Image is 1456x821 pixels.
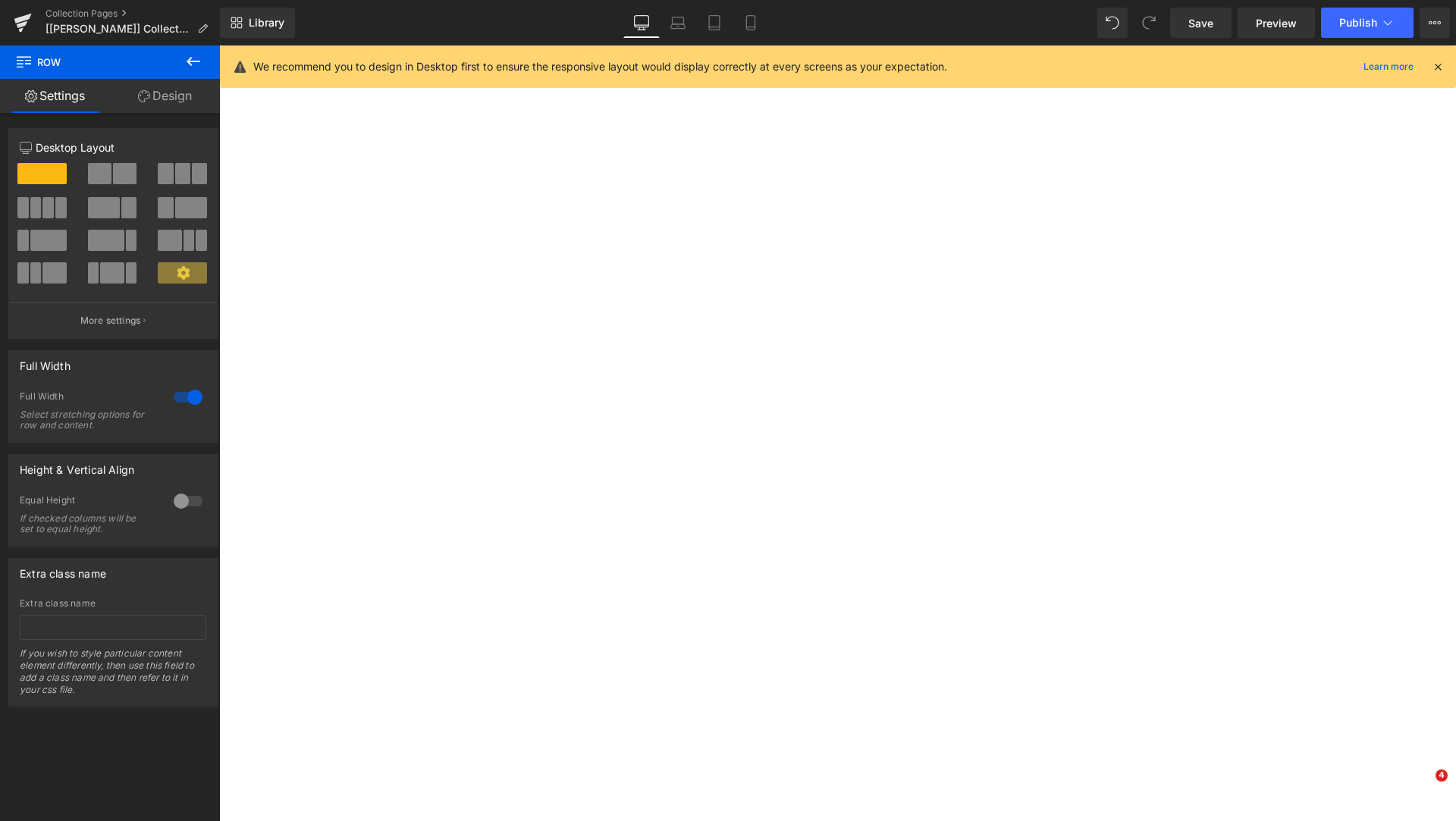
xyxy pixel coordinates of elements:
[20,494,158,510] div: Equal Height
[249,16,284,30] span: Library
[45,23,191,35] span: [[PERSON_NAME]] Collections - Large Breed Dog Food
[733,8,769,38] a: Mobile
[1321,8,1414,38] button: Publish
[660,8,696,38] a: Laptop
[623,8,660,38] a: Desktop
[1420,8,1450,38] button: More
[9,302,217,338] button: More settings
[253,58,947,75] p: We recommend you to design in Desktop first to ensure the responsive layout would display correct...
[1256,15,1297,31] span: Preview
[1339,17,1377,29] span: Publish
[1097,8,1128,38] button: Undo
[20,139,206,155] p: Desktop Layout
[20,513,156,534] div: If checked columns will be set to equal height.
[20,598,206,609] div: Extra class name
[1134,8,1164,38] button: Redo
[20,351,71,372] div: Full Width
[15,45,167,79] span: Row
[696,8,733,38] a: Tablet
[110,79,220,113] a: Design
[45,8,220,20] a: Collection Pages
[1404,769,1441,806] iframe: Intercom live chat
[220,8,295,38] a: New Library
[20,647,206,706] div: If you wish to style particular content element differently, then use this field to add a class n...
[20,390,158,406] div: Full Width
[20,455,134,476] div: Height & Vertical Align
[1188,15,1213,31] span: Save
[80,314,141,327] p: More settings
[1436,769,1448,782] span: 4
[20,559,106,580] div: Extra class name
[1238,8,1315,38] a: Preview
[1357,58,1420,76] a: Learn more
[20,409,156,431] div: Select stretching options for row and content.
